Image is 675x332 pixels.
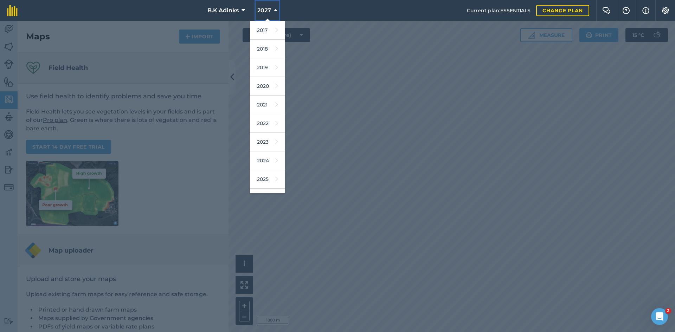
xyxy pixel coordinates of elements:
a: 2019 [250,58,285,77]
a: 2022 [250,114,285,133]
a: 2026 [250,189,285,207]
a: 2021 [250,96,285,114]
img: A cog icon [661,7,670,14]
span: 2027 [257,6,271,15]
a: 2020 [250,77,285,96]
a: 2023 [250,133,285,151]
img: A question mark icon [622,7,630,14]
a: Change plan [536,5,589,16]
a: 2025 [250,170,285,189]
a: 2017 [250,21,285,40]
iframe: Intercom live chat [651,308,668,325]
span: Current plan : ESSENTIALS [467,7,531,14]
a: 2024 [250,151,285,170]
img: fieldmargin Logo [7,5,18,16]
span: B.K Adinks [207,6,239,15]
a: 2018 [250,40,285,58]
span: 2 [666,308,671,314]
img: svg+xml;base64,PHN2ZyB4bWxucz0iaHR0cDovL3d3dy53My5vcmcvMjAwMC9zdmciIHdpZHRoPSIxNyIgaGVpZ2h0PSIxNy... [642,6,649,15]
img: Two speech bubbles overlapping with the left bubble in the forefront [602,7,611,14]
